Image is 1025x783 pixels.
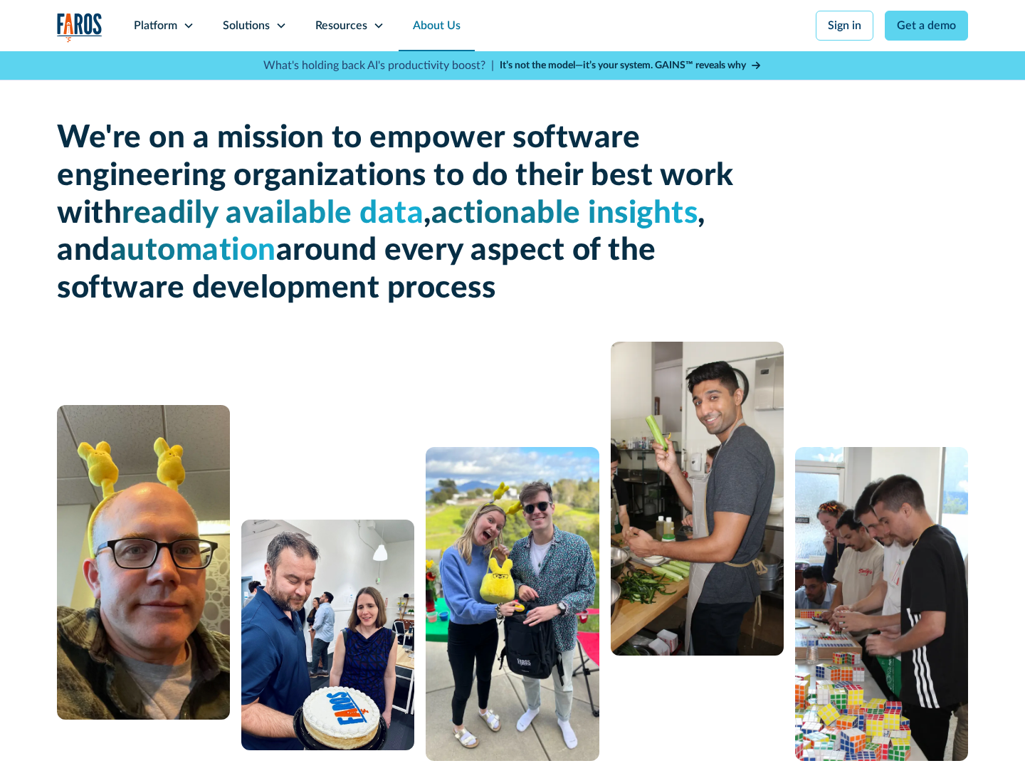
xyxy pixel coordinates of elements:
[57,13,102,42] img: Logo of the analytics and reporting company Faros.
[263,57,494,74] p: What's holding back AI's productivity boost? |
[500,58,762,73] a: It’s not the model—it’s your system. GAINS™ reveals why
[57,13,102,42] a: home
[134,17,177,34] div: Platform
[611,342,784,656] img: man cooking with celery
[223,17,270,34] div: Solutions
[110,235,276,266] span: automation
[500,61,746,70] strong: It’s not the model—it’s your system. GAINS™ reveals why
[315,17,367,34] div: Resources
[57,120,740,308] h1: We're on a mission to empower software engineering organizations to do their best work with , , a...
[431,198,698,229] span: actionable insights
[122,198,424,229] span: readily available data
[795,447,968,761] img: 5 people constructing a puzzle from Rubik's cubes
[426,447,599,761] img: A man and a woman standing next to each other.
[57,405,230,720] img: A man with glasses and a bald head wearing a yellow bunny headband.
[885,11,968,41] a: Get a demo
[816,11,873,41] a: Sign in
